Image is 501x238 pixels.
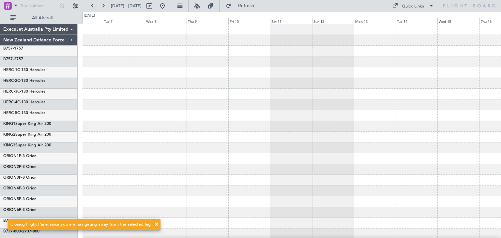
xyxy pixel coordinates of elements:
span: KING3 [3,143,15,147]
a: KING2Super King Air 200 [3,133,51,137]
a: KING1Super King Air 200 [3,122,51,126]
a: KING3Super King Air 200 [3,143,51,147]
div: Wed 8 [145,18,187,24]
button: Quick Links [389,1,437,11]
span: ORION2 [3,165,19,169]
div: [DATE] [84,13,95,19]
a: ORION4P-3 Orion [3,186,37,190]
a: HERC-1C-130 Hercules [3,68,45,72]
span: HERC-1 [3,68,17,72]
div: Sun 12 [312,18,354,24]
span: ORION4 [3,186,19,190]
a: HERC-2C-130 Hercules [3,79,45,83]
div: Thu 9 [187,18,228,24]
span: ORION1 [3,154,19,158]
div: Tue 14 [396,18,437,24]
span: [DATE] - [DATE] [111,3,142,9]
span: KING1 [3,122,15,126]
div: Closing Flight Panel since you are navigating away from the selected leg [10,221,151,228]
div: Mon 13 [354,18,396,24]
a: B757-1757 [3,47,23,51]
span: HERC-5 [3,111,17,115]
a: ORION3P-3 Orion [3,176,37,180]
button: All Aircraft [7,13,71,23]
span: Refresh [233,4,260,8]
a: ORION1P-3 Orion [3,154,37,158]
span: ORION5 [3,197,19,201]
a: HERC-4C-130 Hercules [3,100,45,104]
span: All Aircraft [17,16,69,20]
span: HERC-4 [3,100,17,104]
div: Fri 10 [228,18,270,24]
a: ORION5P-3 Orion [3,197,37,201]
div: Wed 15 [437,18,479,24]
span: B757-2 [3,57,16,61]
span: B757-1 [3,47,16,51]
span: KING2 [3,133,15,137]
button: Refresh [223,1,262,11]
a: ORION2P-3 Orion [3,165,37,169]
span: ORION6 [3,208,19,212]
span: HERC-3 [3,90,17,94]
span: ORION3 [3,176,19,180]
input: Trip Number [20,1,57,11]
div: Quick Links [402,3,424,10]
a: HERC-3C-130 Hercules [3,90,45,94]
a: ORION6P-3 Orion [3,208,37,212]
div: Tue 7 [103,18,144,24]
a: HERC-5C-130 Hercules [3,111,45,115]
div: Sat 11 [270,18,312,24]
a: B757-2757 [3,57,23,61]
span: HERC-2 [3,79,17,83]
